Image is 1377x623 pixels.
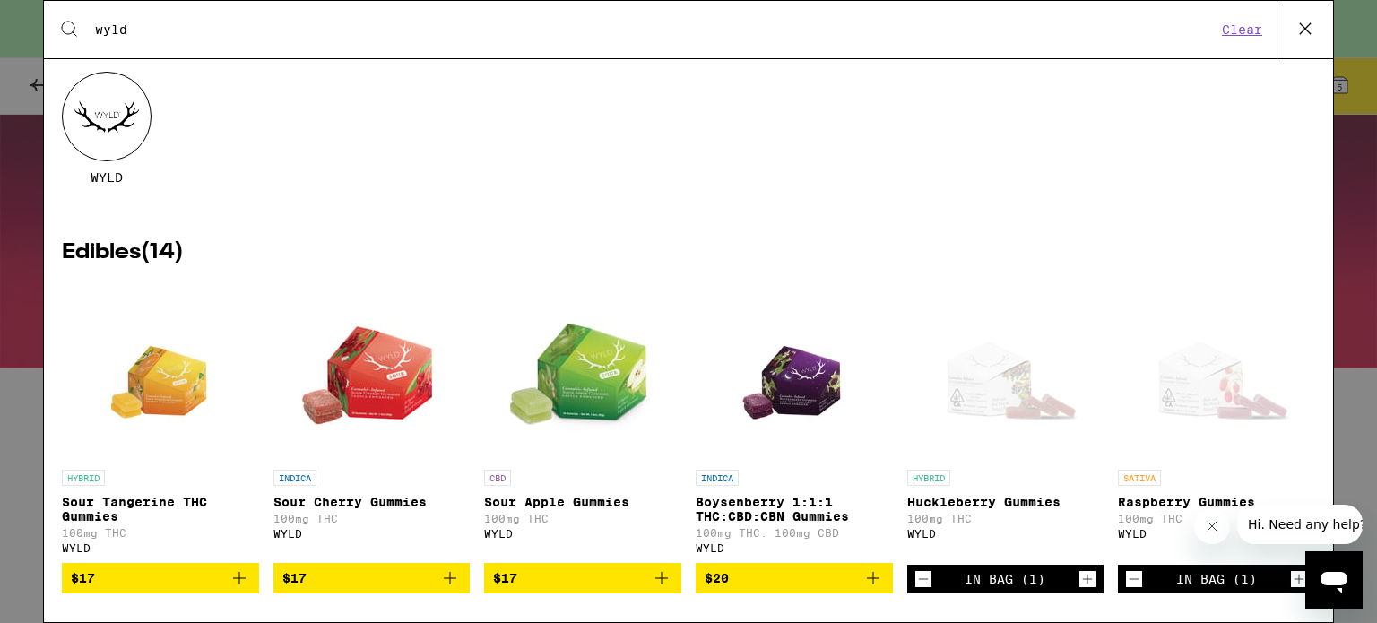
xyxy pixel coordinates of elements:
img: WYLD - Sour Cherry Gummies [281,281,461,461]
h2: Edibles ( 14 ) [62,242,1315,264]
p: HYBRID [62,470,105,486]
iframe: Close message [1194,508,1230,544]
button: Increment [1290,570,1308,588]
p: Boysenberry 1:1:1 THC:CBD:CBN Gummies [696,495,893,523]
p: Raspberry Gummies [1118,495,1315,509]
iframe: Message from company [1237,505,1363,544]
span: WYLD [91,170,123,185]
img: WYLD - Sour Apple Gummies [493,281,672,461]
a: Open page for Sour Apple Gummies from WYLD [484,281,681,563]
img: WYLD - Boysenberry 1:1:1 THC:CBD:CBN Gummies [730,281,858,461]
span: $17 [71,571,95,585]
p: 100mg THC [273,513,471,524]
iframe: Button to launch messaging window [1305,551,1363,609]
a: Open page for Huckleberry Gummies from WYLD [907,281,1104,565]
p: Huckleberry Gummies [907,495,1104,509]
div: WYLD [1118,528,1315,540]
span: $17 [493,571,517,585]
button: Add to bag [62,563,259,593]
button: Increment [1078,570,1096,588]
a: Open page for Raspberry Gummies from WYLD [1118,281,1315,565]
p: INDICA [273,470,316,486]
p: 100mg THC [484,513,681,524]
span: $17 [282,571,307,585]
div: WYLD [62,542,259,554]
div: WYLD [696,542,893,554]
p: 100mg THC: 100mg CBD [696,527,893,539]
button: Add to bag [484,563,681,593]
button: Add to bag [696,563,893,593]
img: WYLD - Sour Tangerine THC Gummies [96,281,224,461]
p: HYBRID [907,470,950,486]
div: In Bag (1) [1176,572,1257,586]
a: Open page for Boysenberry 1:1:1 THC:CBD:CBN Gummies from WYLD [696,281,893,563]
a: Open page for Sour Cherry Gummies from WYLD [273,281,471,563]
p: Sour Cherry Gummies [273,495,471,509]
a: Open page for Sour Tangerine THC Gummies from WYLD [62,281,259,563]
button: Decrement [914,570,932,588]
p: 100mg THC [62,527,259,539]
p: INDICA [696,470,739,486]
p: Sour Apple Gummies [484,495,681,509]
div: WYLD [273,528,471,540]
div: In Bag (1) [965,572,1045,586]
p: Sour Tangerine THC Gummies [62,495,259,523]
p: 100mg THC [907,513,1104,524]
div: WYLD [907,528,1104,540]
p: CBD [484,470,511,486]
p: 100mg THC [1118,513,1315,524]
div: WYLD [484,528,681,540]
p: SATIVA [1118,470,1161,486]
span: Hi. Need any help? [11,13,129,27]
button: Add to bag [273,563,471,593]
button: Clear [1217,22,1268,38]
span: $20 [705,571,729,585]
input: Search for products & categories [94,22,1217,38]
button: Decrement [1125,570,1143,588]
